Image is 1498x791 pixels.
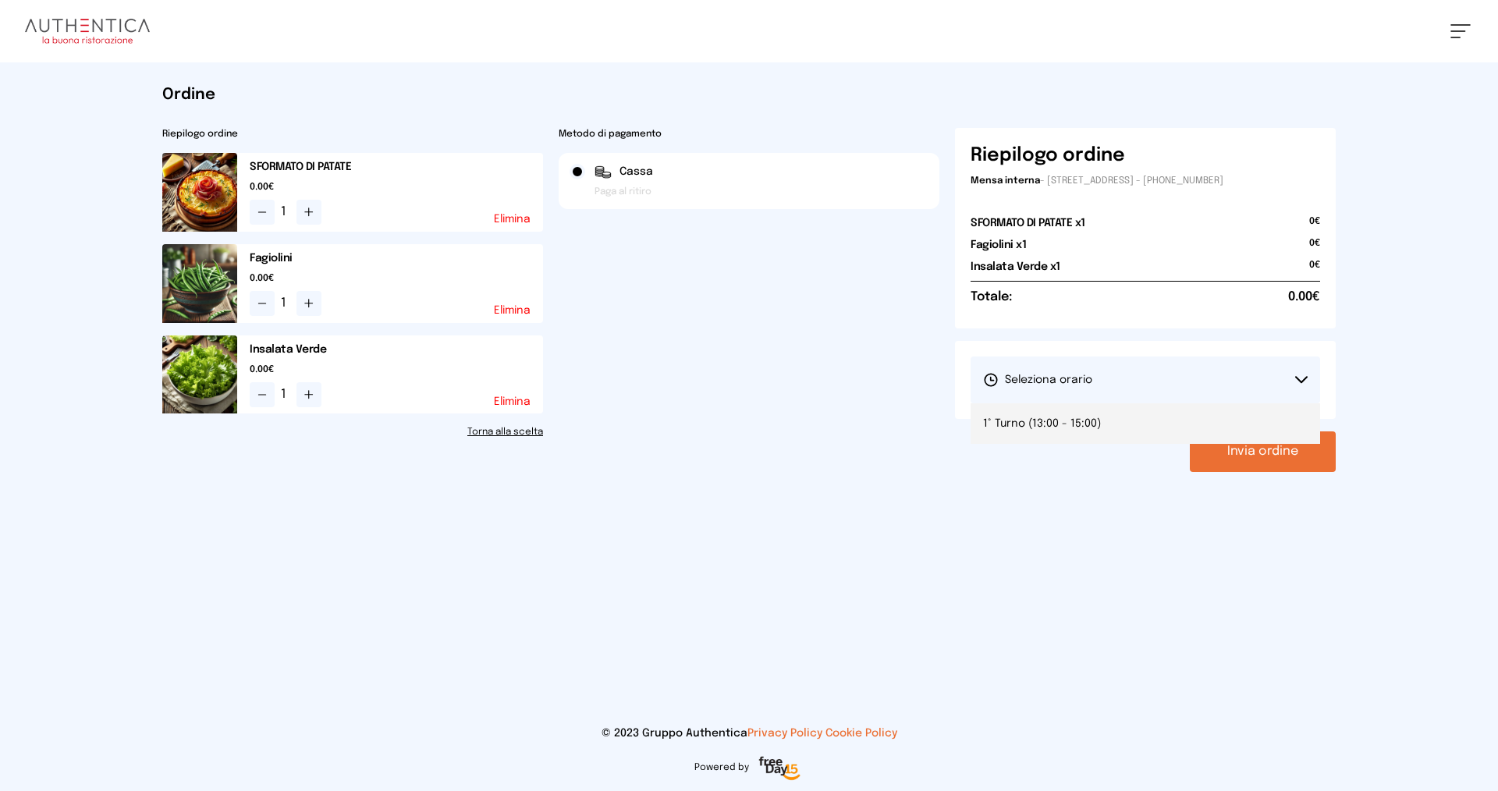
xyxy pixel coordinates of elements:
[747,728,822,739] a: Privacy Policy
[1190,431,1336,472] button: Invia ordine
[755,754,804,785] img: logo-freeday.3e08031.png
[25,725,1473,741] p: © 2023 Gruppo Authentica
[971,356,1320,403] button: Seleziona orario
[694,761,749,774] span: Powered by
[983,372,1092,388] span: Seleziona orario
[983,416,1101,431] span: 1° Turno (13:00 - 15:00)
[825,728,897,739] a: Cookie Policy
